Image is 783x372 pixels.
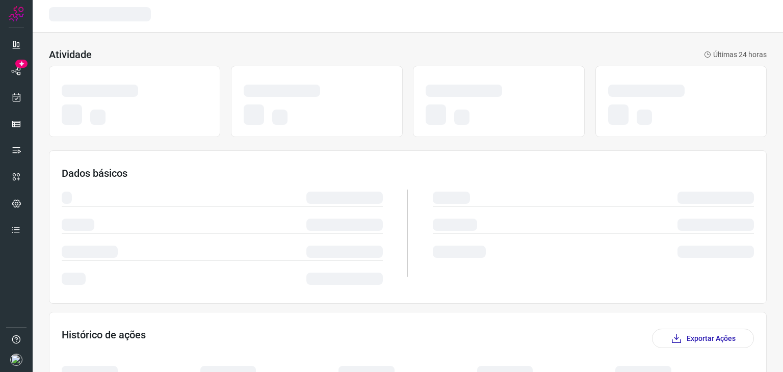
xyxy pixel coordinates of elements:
[10,354,22,366] img: 8599
[704,49,767,60] p: Últimas 24 horas
[652,329,754,348] button: Exportar Ações
[62,167,754,179] h3: Dados básicos
[9,6,24,21] img: Logo
[62,329,146,348] h3: Histórico de ações
[49,48,92,61] h3: Atividade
